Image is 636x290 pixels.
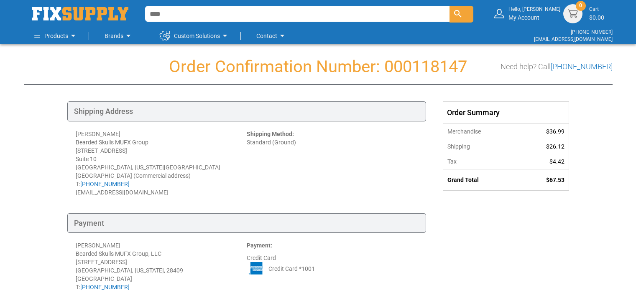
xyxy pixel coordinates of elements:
[247,242,272,249] strong: Payment:
[67,101,426,121] div: Shipping Address
[501,63,613,71] h3: Need help? Call
[443,139,520,154] th: Shipping
[534,36,613,42] a: [EMAIL_ADDRESS][DOMAIN_NAME]
[546,128,564,135] span: $36.99
[589,14,604,21] span: $0.00
[443,154,520,169] th: Tax
[32,7,128,20] img: Fix Industrial Supply
[443,102,569,124] div: Order Summary
[589,6,604,13] small: Cart
[508,6,560,21] div: My Account
[24,58,613,76] h1: Order Confirmation Number: 000118147
[80,181,130,187] a: [PHONE_NUMBER]
[247,131,294,137] strong: Shipping Method:
[34,28,78,44] a: Products
[247,130,418,197] div: Standard (Ground)
[546,177,564,183] span: $67.53
[551,62,613,71] a: [PHONE_NUMBER]
[32,7,128,20] a: store logo
[549,158,564,165] span: $4.42
[571,29,613,35] a: [PHONE_NUMBER]
[546,143,564,150] span: $26.12
[67,213,426,233] div: Payment
[247,262,266,275] img: AE
[579,2,582,9] span: 0
[160,28,230,44] a: Custom Solutions
[443,124,520,139] th: Merchandise
[447,177,479,183] strong: Grand Total
[268,265,315,273] span: Credit Card *1001
[105,28,133,44] a: Brands
[508,6,560,13] small: Hello, [PERSON_NAME]
[76,130,247,197] div: [PERSON_NAME] Bearded Skulls MUFX Group [STREET_ADDRESS] Suite 10 [GEOGRAPHIC_DATA], [US_STATE][G...
[256,28,287,44] a: Contact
